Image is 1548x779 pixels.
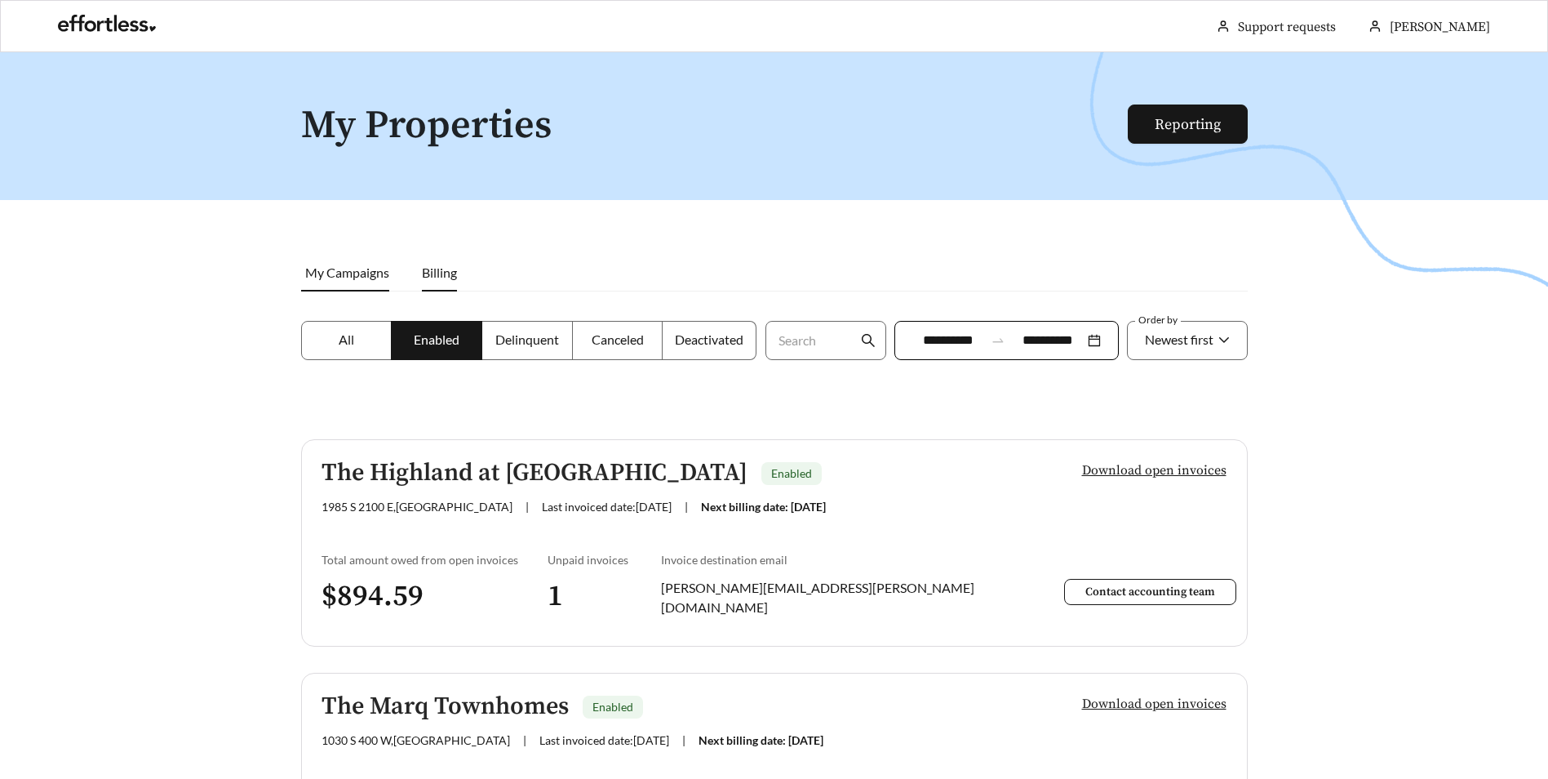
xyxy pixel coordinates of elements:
span: | [523,733,526,747]
span: 1030 S 400 W , [GEOGRAPHIC_DATA] [322,733,510,747]
span: | [685,500,688,514]
span: Last invoiced date: [DATE] [539,733,669,747]
button: Download open invoices [1069,690,1227,724]
span: Download open invoices [1082,461,1226,480]
div: Total amount owed from open invoices [322,553,548,567]
div: Unpaid invoices [548,553,661,567]
h5: The Marq Townhomes [322,693,569,720]
a: The Highland at [GEOGRAPHIC_DATA]Enabled1985 S 2100 E,[GEOGRAPHIC_DATA]|Last invoiced date:[DATE]... [301,439,1248,647]
span: Next billing date: [DATE] [701,500,826,514]
button: Download open invoices [1069,456,1227,491]
span: to [991,333,1005,348]
span: 1985 S 2100 E , [GEOGRAPHIC_DATA] [322,500,512,514]
span: Enabled [592,700,633,714]
span: All [339,332,354,347]
div: Invoice destination email [661,553,1000,567]
span: Contact accounting team [1085,585,1215,599]
button: Contact accounting team [1064,579,1236,605]
span: | [682,733,685,747]
span: [PERSON_NAME] [1390,19,1490,35]
span: Delinquent [495,332,559,347]
span: My Campaigns [305,265,389,280]
a: Reporting [1155,115,1221,134]
a: Support requests [1238,19,1336,35]
span: Billing [422,265,457,280]
h5: The Highland at [GEOGRAPHIC_DATA] [322,460,747,487]
span: Enabled [414,332,459,347]
span: Download open invoices [1082,694,1226,714]
button: Reporting [1128,105,1248,144]
h3: 1 [548,578,661,615]
span: search [861,333,876,348]
span: Enabled [771,466,812,480]
span: Deactivated [675,332,743,347]
span: Newest first [1145,332,1213,347]
span: Next billing date: [DATE] [699,733,823,747]
span: Canceled [592,332,644,347]
span: Last invoiced date: [DATE] [542,500,672,514]
h3: $ 894.59 [322,578,548,615]
span: | [526,500,529,514]
h1: My Properties [301,105,1129,148]
span: swap-right [991,333,1005,348]
div: [PERSON_NAME][EMAIL_ADDRESS][PERSON_NAME][DOMAIN_NAME] [661,578,1000,617]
